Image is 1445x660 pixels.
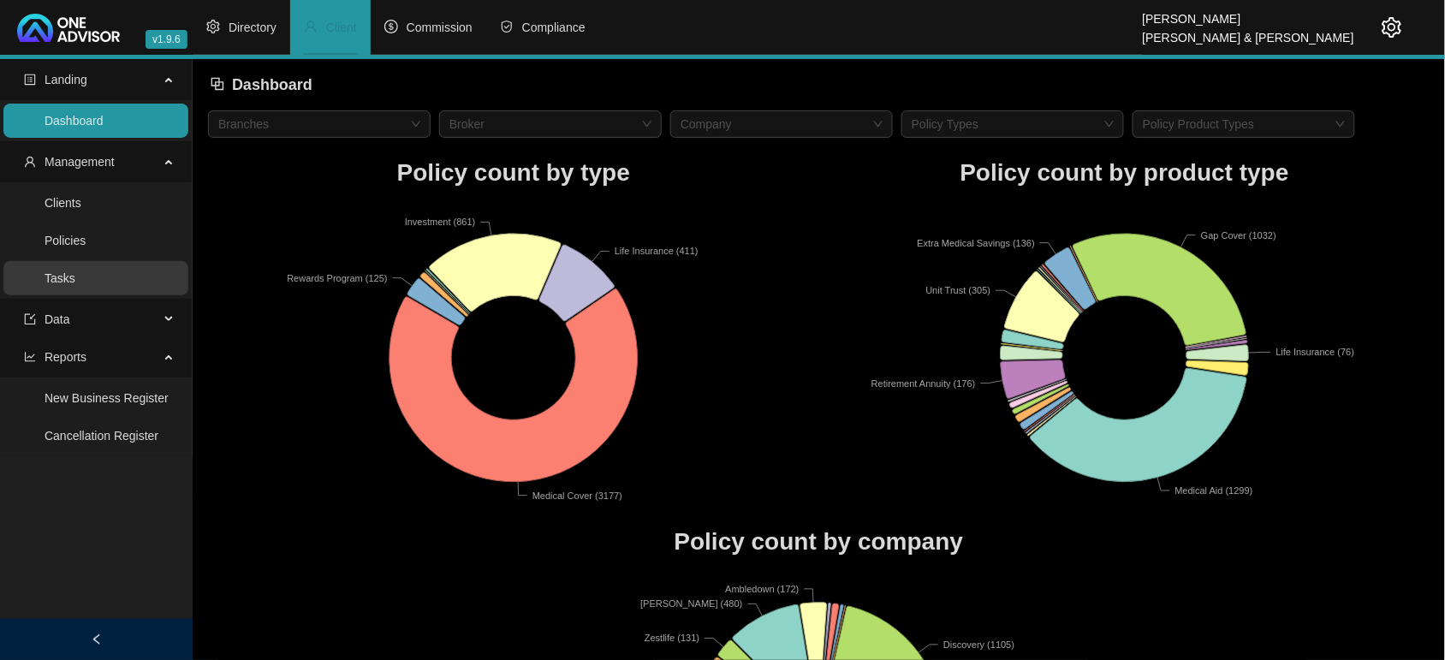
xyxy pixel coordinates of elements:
text: Ambledown (172) [725,584,799,594]
text: Rewards Program (125) [287,272,387,282]
text: Retirement Annuity (176) [871,378,976,388]
span: Landing [45,73,87,86]
div: [PERSON_NAME] & [PERSON_NAME] [1143,23,1354,42]
text: Zestlife (131) [645,633,699,644]
span: Directory [229,21,277,34]
a: Tasks [45,271,75,285]
img: 2df55531c6924b55f21c4cf5d4484680-logo-light.svg [17,14,120,42]
text: [PERSON_NAME] (480) [640,599,742,609]
span: Dashboard [232,76,312,93]
a: Policies [45,234,86,247]
span: Commission [407,21,473,34]
h1: Policy count by company [208,523,1430,561]
a: Dashboard [45,114,104,128]
span: profile [24,74,36,86]
a: Cancellation Register [45,429,158,443]
text: Life Insurance (411) [615,246,699,256]
a: New Business Register [45,391,169,405]
span: Data [45,312,70,326]
span: line-chart [24,351,36,363]
text: Extra Medical Savings (136) [917,237,1035,247]
a: Clients [45,196,81,210]
text: Discovery (1105) [943,639,1014,650]
span: Reports [45,350,86,364]
span: safety [500,20,514,33]
h1: Policy count by type [208,154,819,192]
span: Client [326,21,357,34]
span: setting [206,20,220,33]
span: import [24,313,36,325]
text: Unit Trust (305) [926,285,991,295]
span: user [304,20,318,33]
text: Gap Cover (1032) [1201,229,1276,240]
span: Management [45,155,115,169]
span: left [91,633,103,645]
span: Compliance [522,21,586,34]
span: block [210,76,225,92]
h1: Policy count by product type [819,154,1430,192]
div: [PERSON_NAME] [1143,4,1354,23]
text: Life Insurance (76) [1276,347,1355,357]
text: Medical Aid (1299) [1175,485,1253,496]
span: v1.9.6 [146,30,187,49]
span: setting [1382,17,1402,38]
span: user [24,156,36,168]
text: Medical Cover (3177) [532,490,622,500]
span: dollar [384,20,398,33]
text: Investment (861) [405,217,476,227]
